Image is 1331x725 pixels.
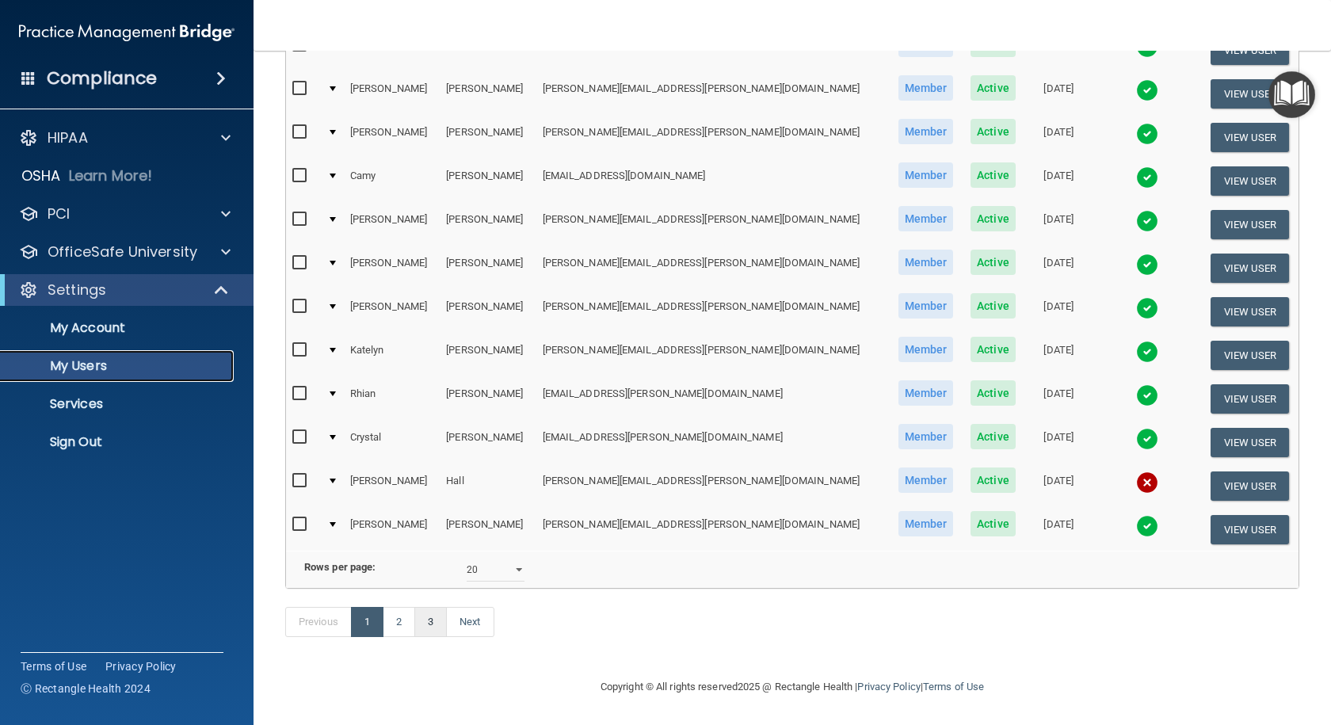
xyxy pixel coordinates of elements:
span: Active [971,250,1016,275]
img: tick.e7d51cea.svg [1136,384,1158,406]
span: Member [898,424,954,449]
span: Active [971,337,1016,362]
td: [PERSON_NAME][EMAIL_ADDRESS][PERSON_NAME][DOMAIN_NAME] [536,116,890,159]
p: Sign Out [10,434,227,450]
img: tick.e7d51cea.svg [1136,210,1158,232]
td: [PERSON_NAME] [344,246,440,290]
td: [PERSON_NAME][EMAIL_ADDRESS][PERSON_NAME][DOMAIN_NAME] [536,203,890,246]
td: [PERSON_NAME] [344,290,440,334]
span: Active [971,75,1016,101]
td: [PERSON_NAME][EMAIL_ADDRESS][PERSON_NAME][DOMAIN_NAME] [536,334,890,377]
img: tick.e7d51cea.svg [1136,166,1158,189]
p: My Users [10,358,227,374]
td: Katelyn [344,334,440,377]
div: Copyright © All rights reserved 2025 @ Rectangle Health | | [503,662,1081,712]
a: Privacy Policy [105,658,177,674]
a: Settings [19,280,230,300]
td: [PERSON_NAME] [344,464,440,508]
img: tick.e7d51cea.svg [1136,341,1158,363]
img: tick.e7d51cea.svg [1136,515,1158,537]
p: OSHA [21,166,61,185]
button: View User [1211,515,1289,544]
span: Member [898,162,954,188]
a: Privacy Policy [857,681,920,693]
span: Ⓒ Rectangle Health 2024 [21,681,151,696]
p: Settings [48,280,106,300]
td: [PERSON_NAME] [344,116,440,159]
td: [PERSON_NAME] [440,72,536,116]
span: Active [971,206,1016,231]
img: tick.e7d51cea.svg [1136,123,1158,145]
td: [PERSON_NAME][EMAIL_ADDRESS][PERSON_NAME][DOMAIN_NAME] [536,464,890,508]
td: [DATE] [1024,377,1093,421]
td: Brown [440,29,536,72]
td: [PERSON_NAME] [440,334,536,377]
button: View User [1211,471,1289,501]
td: [DATE] [1024,29,1093,72]
button: View User [1211,166,1289,196]
p: OfficeSafe University [48,242,197,261]
span: Member [898,467,954,493]
td: [PERSON_NAME] [344,72,440,116]
span: Active [971,162,1016,188]
button: View User [1211,297,1289,326]
td: [DATE] [1024,421,1093,464]
a: Terms of Use [923,681,984,693]
span: Member [898,250,954,275]
button: View User [1211,79,1289,109]
span: Active [971,511,1016,536]
a: 2 [383,607,415,637]
span: Member [898,206,954,231]
img: tick.e7d51cea.svg [1136,297,1158,319]
button: View User [1211,254,1289,283]
img: PMB logo [19,17,235,48]
img: tick.e7d51cea.svg [1136,428,1158,450]
span: Active [971,424,1016,449]
td: [DATE] [1024,72,1093,116]
td: [PERSON_NAME] [440,246,536,290]
td: [PERSON_NAME] [440,159,536,203]
p: HIPAA [48,128,88,147]
td: [PERSON_NAME] [440,377,536,421]
button: View User [1211,210,1289,239]
td: [PERSON_NAME][EMAIL_ADDRESS][PERSON_NAME][DOMAIN_NAME] [536,290,890,334]
button: View User [1211,341,1289,370]
td: [DATE] [1024,508,1093,551]
td: Rhian [344,377,440,421]
p: PCI [48,204,70,223]
p: Learn More! [69,166,153,185]
button: View User [1211,428,1289,457]
p: My Account [10,320,227,336]
td: [PERSON_NAME][EMAIL_ADDRESS][PERSON_NAME][DOMAIN_NAME] [536,246,890,290]
td: [PERSON_NAME][EMAIL_ADDRESS][PERSON_NAME][DOMAIN_NAME] [536,72,890,116]
td: [PERSON_NAME] [440,290,536,334]
a: Terms of Use [21,658,86,674]
a: 1 [351,607,383,637]
span: Active [971,380,1016,406]
a: Next [446,607,494,637]
td: [DATE] [1024,290,1093,334]
a: Previous [285,607,352,637]
a: PCI [19,204,231,223]
span: Member [898,75,954,101]
td: [PERSON_NAME] [440,508,536,551]
b: Rows per page: [304,561,376,573]
td: [EMAIL_ADDRESS][PERSON_NAME][DOMAIN_NAME] [536,421,890,464]
span: Member [898,511,954,536]
td: [PERSON_NAME] [440,116,536,159]
button: Open Resource Center [1268,71,1315,118]
td: [PERSON_NAME] [344,203,440,246]
td: [DATE] [1024,159,1093,203]
td: Camy [344,159,440,203]
span: Member [898,337,954,362]
p: Services [10,396,227,412]
img: tick.e7d51cea.svg [1136,79,1158,101]
td: [PERSON_NAME][EMAIL_ADDRESS][PERSON_NAME][DOMAIN_NAME] [536,508,890,551]
span: Active [971,293,1016,319]
td: Hall [440,464,536,508]
a: OfficeSafe University [19,242,231,261]
td: [DATE] [1024,203,1093,246]
td: [DATE] [1024,246,1093,290]
td: [PERSON_NAME] [440,421,536,464]
span: Member [898,293,954,319]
